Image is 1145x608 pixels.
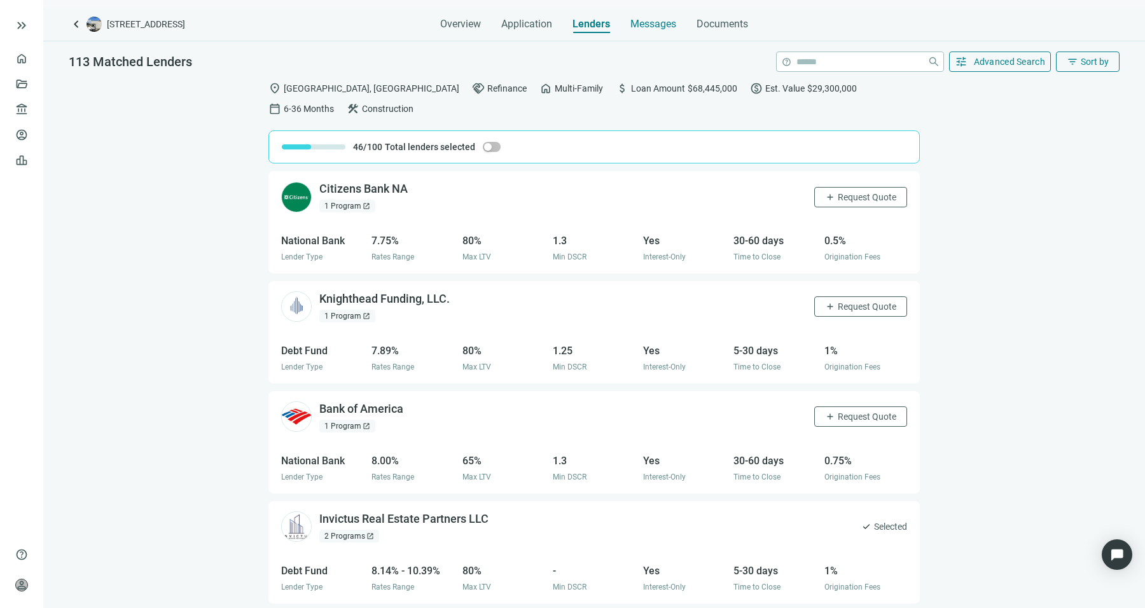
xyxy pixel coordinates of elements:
span: Interest-Only [643,473,686,481]
span: attach_money [616,82,628,95]
span: Interest-Only [643,252,686,261]
div: 0.75% [824,453,907,469]
div: Bank of America [319,401,403,417]
button: filter_listSort by [1056,52,1120,72]
span: Request Quote [838,301,896,312]
div: 5-30 days [733,343,816,359]
span: open_in_new [363,312,370,320]
span: account_balance [15,103,24,116]
span: Documents [697,18,748,31]
span: Min DSCR [553,473,586,481]
span: Interest-Only [643,363,686,371]
div: 8.14% - 10.39% [371,563,454,579]
span: location_on [268,82,281,95]
span: handshake [472,82,485,95]
a: keyboard_arrow_left [69,17,84,32]
div: 1 Program [319,310,375,322]
span: Overview [440,18,481,31]
span: Min DSCR [553,252,586,261]
span: help [782,57,791,67]
div: 7.75% [371,233,454,249]
span: [GEOGRAPHIC_DATA], [GEOGRAPHIC_DATA] [284,81,459,95]
span: 46/100 [353,141,382,153]
div: Knighthead Funding, LLC. [319,291,450,307]
span: calendar_today [268,102,281,115]
span: home [539,82,552,95]
div: Open Intercom Messenger [1102,539,1132,570]
span: Lender Type [281,252,323,261]
div: Debt Fund [281,563,364,579]
span: Origination Fees [824,252,880,261]
span: Selected [874,520,907,534]
span: $68,445,000 [688,81,737,95]
div: 1% [824,343,907,359]
span: add [825,411,835,422]
span: Construction [362,102,413,116]
span: Max LTV [462,473,491,481]
div: Loan Amount [616,82,737,95]
div: 2 Programs [319,530,379,542]
span: Min DSCR [553,583,586,591]
span: 6-36 Months [284,102,334,116]
span: Time to Close [733,583,781,591]
span: Origination Fees [824,583,880,591]
span: Advanced Search [974,57,1046,67]
div: Yes [643,563,726,579]
div: 1 Program [319,420,375,432]
span: Rates Range [371,473,414,481]
div: 1.25 [553,343,635,359]
img: 958cf723-99f4-4ed6-938c-605a1a41b2c3.png [281,182,312,212]
span: Lender Type [281,473,323,481]
span: Origination Fees [824,473,880,481]
div: 5-30 days [733,563,816,579]
span: Max LTV [462,363,491,371]
div: 80% [462,563,545,579]
div: Citizens Bank NA [319,181,408,197]
span: Sort by [1081,57,1109,67]
span: [STREET_ADDRESS] [107,18,185,31]
span: Total lenders selected [385,141,475,153]
span: help [15,548,28,561]
div: Yes [643,453,726,469]
span: Rates Range [371,583,414,591]
div: National Bank [281,453,364,469]
span: Request Quote [838,411,896,422]
span: Max LTV [462,252,491,261]
span: filter_list [1067,56,1078,67]
span: Origination Fees [824,363,880,371]
div: 1.3 [553,233,635,249]
div: Est. Value [750,82,857,95]
span: Messages [630,18,676,30]
span: $29,300,000 [807,81,857,95]
button: addRequest Quote [814,187,907,207]
img: 6a35f476-abac-457f-abaa-44b9f21779e3.png [281,401,312,432]
span: Multi-Family [555,81,603,95]
span: Max LTV [462,583,491,591]
span: Application [501,18,552,31]
span: Refinance [487,81,527,95]
span: tune [955,55,968,68]
span: Rates Range [371,252,414,261]
span: open_in_new [363,422,370,430]
span: 113 Matched Lenders [69,54,192,69]
button: keyboard_double_arrow_right [14,18,29,33]
span: construction [347,102,359,115]
button: addRequest Quote [814,296,907,317]
span: add [825,301,835,312]
span: open_in_new [363,202,370,210]
div: Yes [643,343,726,359]
img: deal-logo [87,17,102,32]
span: Time to Close [733,363,781,371]
img: 26124e43-eb8c-4e58-8658-7ea066eb0826 [281,511,312,542]
div: 80% [462,233,545,249]
div: 65% [462,453,545,469]
div: 80% [462,343,545,359]
div: 0.5% [824,233,907,249]
span: paid [750,82,763,95]
span: Lenders [572,18,610,31]
span: check [861,522,871,532]
div: Yes [643,233,726,249]
div: 30-60 days [733,453,816,469]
